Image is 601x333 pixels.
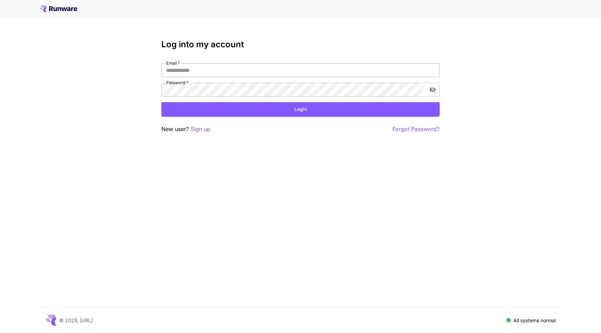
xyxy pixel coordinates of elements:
[59,317,93,324] p: © 2025, [URL]
[513,317,556,324] p: All systems normal
[166,80,189,86] label: Password
[191,125,210,133] button: Sign up
[161,40,440,49] h3: Log into my account
[161,125,210,133] p: New user?
[161,102,440,116] button: Login
[166,60,180,66] label: Email
[392,125,440,133] button: Forgot Password?
[426,83,439,96] button: toggle password visibility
